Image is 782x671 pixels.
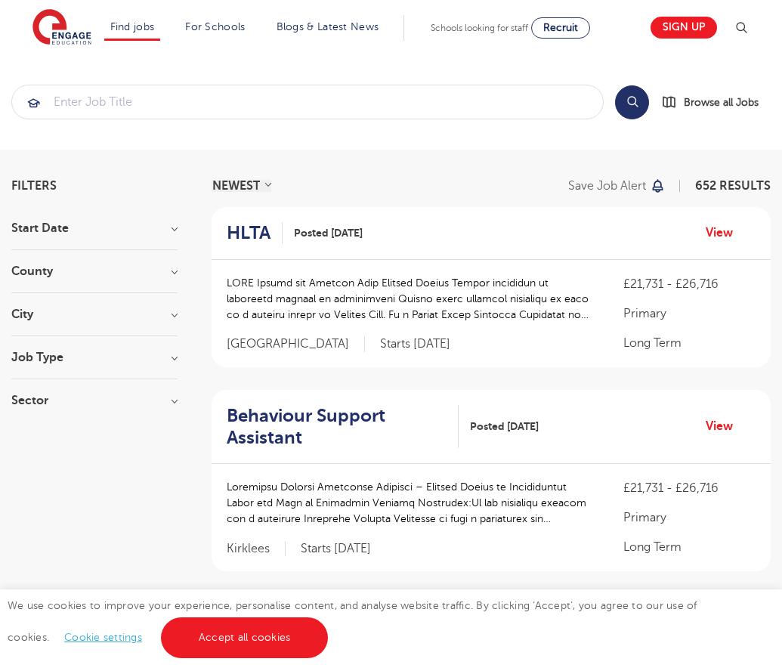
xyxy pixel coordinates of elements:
p: £21,731 - £26,716 [623,479,756,497]
h2: HLTA [227,222,270,244]
p: Starts [DATE] [380,336,450,352]
h3: Job Type [11,351,178,363]
h3: City [11,308,178,320]
a: Cookie settings [64,632,142,643]
a: View [706,223,744,243]
span: Browse all Jobs [684,94,759,111]
p: Long Term [623,538,756,556]
button: Save job alert [568,180,666,192]
p: Primary [623,509,756,527]
a: HLTA [227,222,283,244]
p: Save job alert [568,180,646,192]
img: Engage Education [32,9,91,47]
span: We use cookies to improve your experience, personalise content, and analyse website traffic. By c... [8,600,697,643]
p: Primary [623,305,756,323]
a: Find jobs [110,21,155,32]
a: Accept all cookies [161,617,329,658]
span: Filters [11,180,57,192]
h3: County [11,265,178,277]
a: Behaviour Support Assistant [227,405,459,449]
h3: Start Date [11,222,178,234]
h3: Sector [11,394,178,407]
a: For Schools [185,21,245,32]
span: Posted [DATE] [294,225,363,241]
button: Search [615,85,649,119]
p: LORE Ipsumd sit Ametcon Adip Elitsed Doeius Tempor incididun ut laboreetd magnaal en adminimveni ... [227,275,593,323]
p: £21,731 - £26,716 [623,275,756,293]
p: Loremipsu Dolorsi Ametconse Adipisci – Elitsed Doeius te Incididuntut Labor etd Magn al Enimadmin... [227,479,593,527]
span: Recruit [543,22,578,33]
div: Submit [11,85,604,119]
span: Kirklees [227,541,286,557]
p: Starts [DATE] [301,541,371,557]
span: Posted [DATE] [470,419,539,434]
a: View [706,416,744,436]
span: 652 RESULTS [695,179,771,193]
a: Browse all Jobs [661,94,771,111]
a: Sign up [651,17,717,39]
span: Schools looking for staff [431,23,528,33]
a: Recruit [531,17,590,39]
h2: Behaviour Support Assistant [227,405,447,449]
input: Submit [12,85,603,119]
a: Blogs & Latest News [277,21,379,32]
p: Long Term [623,334,756,352]
span: [GEOGRAPHIC_DATA] [227,336,365,352]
